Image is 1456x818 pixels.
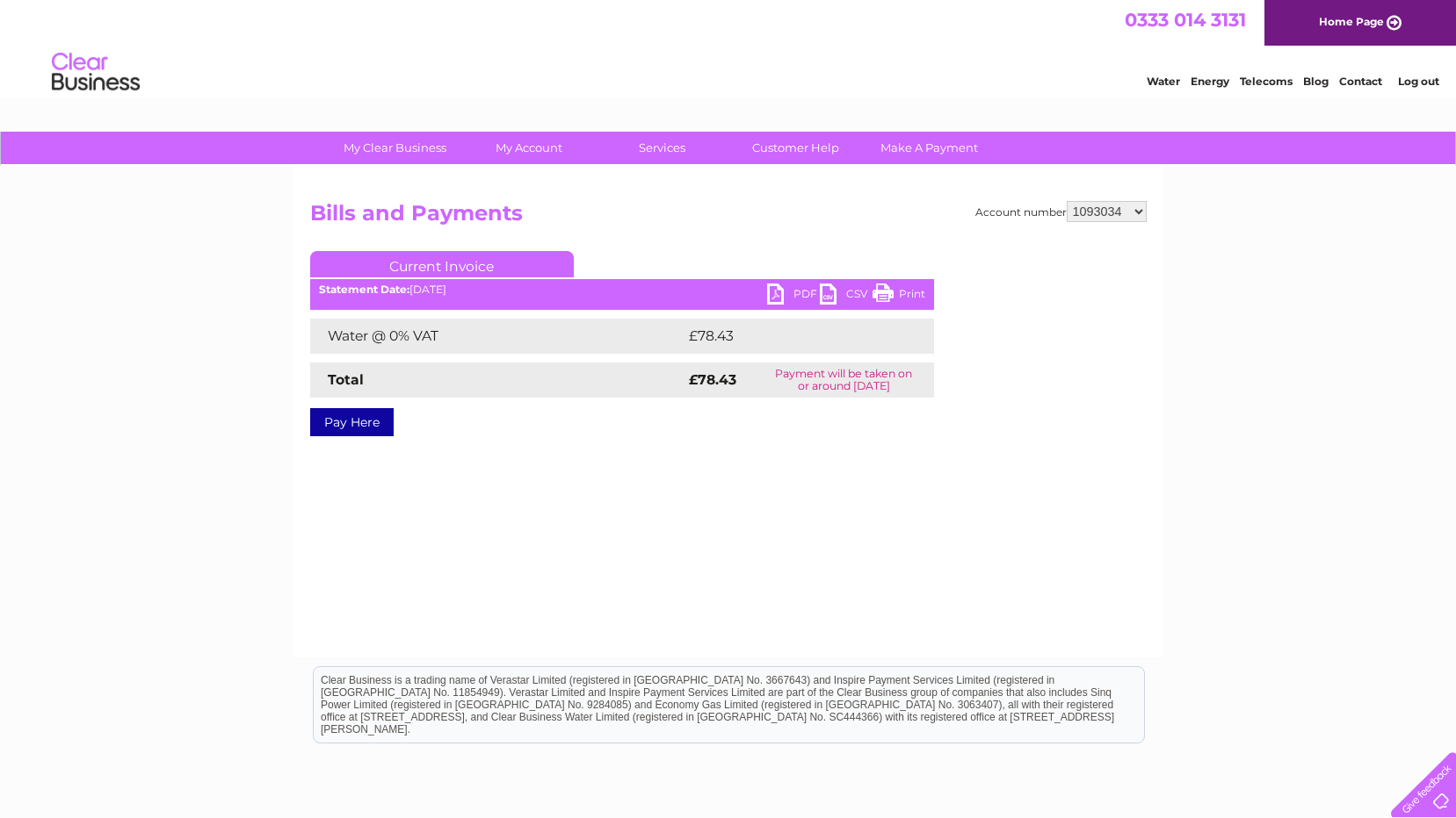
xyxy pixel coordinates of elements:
[767,283,820,309] a: PDF
[310,201,1147,234] h2: Bills and Payments
[975,201,1147,222] div: Account number
[322,132,467,164] a: My Clear Business
[723,132,868,164] a: Customer Help
[820,283,873,309] a: CSV
[51,46,141,99] img: logo.png
[685,319,899,354] td: £78.43
[1303,75,1329,88] a: Blog
[873,283,925,309] a: Print
[310,251,574,277] a: Current Invoice
[689,371,736,388] strong: £78.43
[857,132,1002,164] a: Make A Payment
[314,10,1144,85] div: Clear Business is a trading name of Verastar Limited (registered in [GEOGRAPHIC_DATA] No. 3667643...
[754,362,934,398] td: Payment will be taken on or around [DATE]
[1125,9,1246,31] a: 0333 014 3131
[319,283,409,296] b: Statement Date:
[328,371,364,388] strong: Total
[1147,75,1180,88] a: Water
[456,132,601,164] a: My Account
[310,283,934,296] div: [DATE]
[310,408,394,436] a: Pay Here
[590,132,735,164] a: Services
[1398,75,1439,88] a: Log out
[1191,75,1229,88] a: Energy
[310,319,685,354] td: Water @ 0% VAT
[1240,75,1293,88] a: Telecoms
[1339,75,1382,88] a: Contact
